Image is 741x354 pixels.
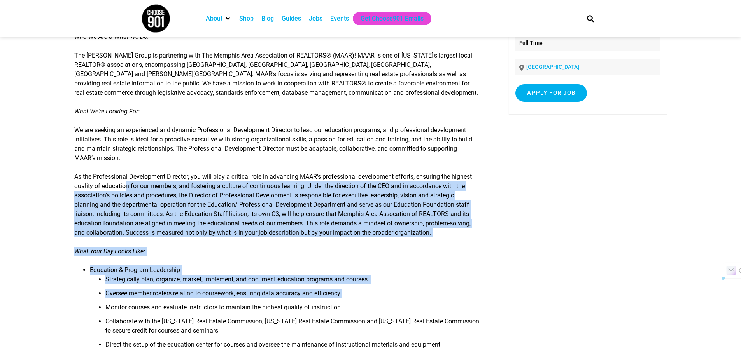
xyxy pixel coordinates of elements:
[309,14,322,23] a: Jobs
[261,14,274,23] a: Blog
[105,289,480,303] li: Oversee member rosters relating to coursework, ensuring data accuracy and efficiency.
[515,84,587,102] input: Apply for job
[74,248,145,255] em: What Your Day Looks Like:
[74,172,480,237] p: As the Professional Development Director, you will play a critical role in advancing MAAR’s profe...
[105,317,480,340] li: Collaborate with the [US_STATE] Real Estate Commission, [US_STATE] Real Estate Commission and [US...
[105,340,480,354] li: Direct the setup of the education center for courses and oversee the maintenance of instructional...
[526,64,579,70] a: [GEOGRAPHIC_DATA]
[74,108,140,115] em: What We’re Looking For:
[105,303,480,317] li: Monitor courses and evaluate instructors to maintain the highest quality of instruction.
[515,35,660,51] p: Full Time
[239,14,254,23] a: Shop
[282,14,301,23] a: Guides
[361,14,424,23] a: Get Choose901 Emails
[330,14,349,23] a: Events
[105,275,480,289] li: Strategically plan, organize, market, implement, and document education programs and courses.
[206,14,222,23] a: About
[74,126,480,163] p: We are seeking an experienced and dynamic Professional Development Director to lead our education...
[202,12,235,25] div: About
[202,12,574,25] nav: Main nav
[584,12,597,25] div: Search
[74,51,480,98] p: The [PERSON_NAME] Group is partnering with The Memphis Area Association of REALTORS® (MAAR)! MAAR...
